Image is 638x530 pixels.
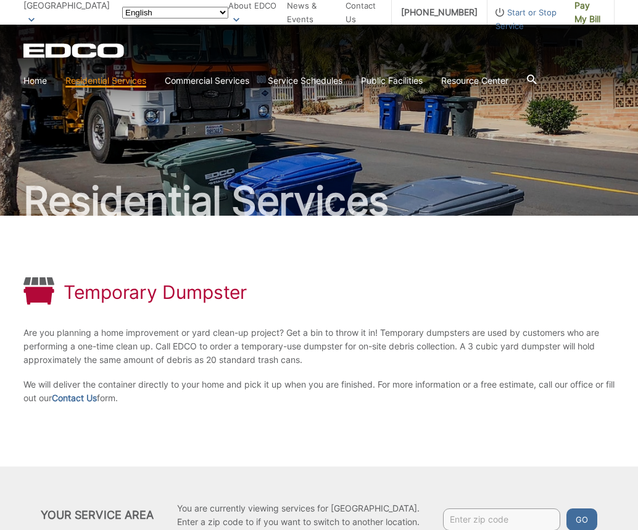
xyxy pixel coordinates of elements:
[122,7,228,18] select: Select a language
[268,74,342,88] a: Service Schedules
[361,74,423,88] a: Public Facilities
[41,508,154,522] h2: Your Service Area
[64,281,247,303] h1: Temporary Dumpster
[23,43,126,58] a: EDCD logo. Return to the homepage.
[441,74,508,88] a: Resource Center
[23,181,615,221] h2: Residential Services
[65,74,146,88] a: Residential Services
[165,74,249,88] a: Commercial Services
[23,326,615,367] p: Are you planning a home improvement or yard clean-up project? Get a bin to throw it in! Temporary...
[23,378,615,405] p: We will deliver the container directly to your home and pick it up when you are finished. For mor...
[23,74,47,88] a: Home
[177,502,420,529] p: You are currently viewing services for [GEOGRAPHIC_DATA]. Enter a zip code to if you want to swit...
[52,391,97,405] a: Contact Us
